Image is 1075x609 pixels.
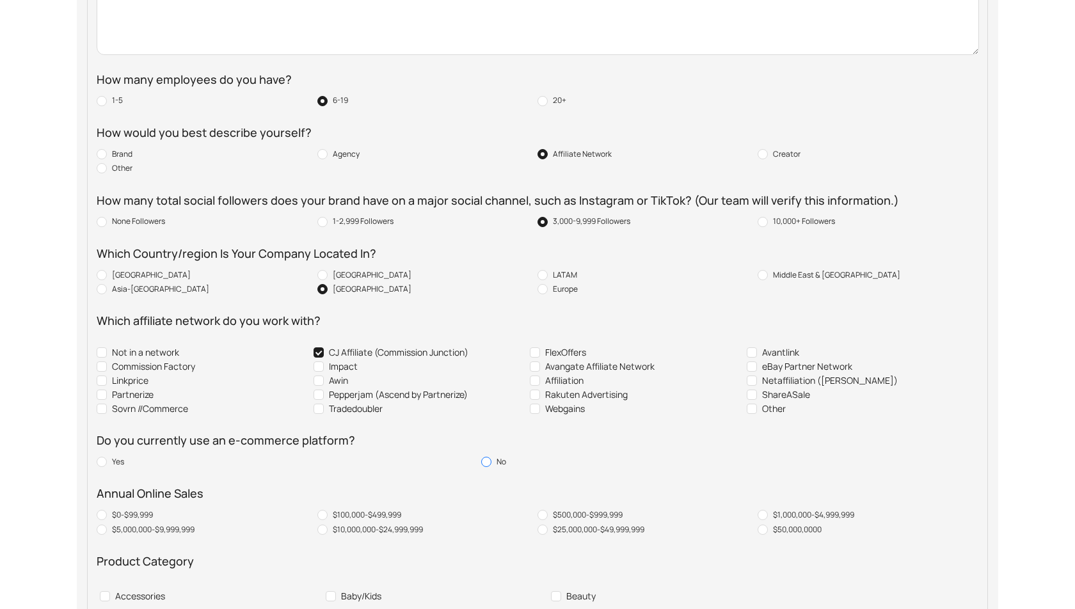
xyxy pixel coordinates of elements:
span: How would you best describe yourself? [97,123,312,142]
span: Product Category [97,552,194,571]
span: Affiliation [540,374,589,388]
span: Tradedoubler [324,402,388,416]
span: 1-2,999 Followers [328,214,399,228]
span: Brand [107,147,138,161]
span: $50,000,0000 [768,523,827,537]
span: 3,000-9,999 Followers [548,214,635,228]
span: [GEOGRAPHIC_DATA] [328,282,417,296]
span: Affiliate Network [548,147,617,161]
span: $10,000,000-$24,999,999 [328,523,428,537]
span: Agency [328,147,365,161]
span: Other [107,161,138,175]
span: None Followers [107,214,170,228]
span: Asia-[GEOGRAPHIC_DATA] [107,282,214,296]
span: How many total social followers does your brand have on a major social channel, such as Instagram... [97,191,899,210]
span: Sovrn //Commerce [107,402,193,416]
span: Netaffiliation ([PERSON_NAME]) [757,374,903,388]
span: Which Country/region Is Your Company Located In? [97,244,376,263]
span: Middle East & [GEOGRAPHIC_DATA] [768,268,905,282]
span: Annual Online Sales [97,484,203,503]
span: FlexOffers [540,345,591,360]
span: $5,000,000-$9,999,999 [107,523,200,537]
span: Avangate Affiliate Network [540,360,660,374]
span: Accessories [110,589,170,603]
span: CJ Affiliate (Commission Junction) [324,345,474,360]
span: $100,000-$499,999 [328,508,406,522]
span: Avantlink [757,345,804,360]
span: Which affiliate network do you work with? [97,312,321,330]
span: $1,000,000-$4,999,999 [768,508,859,522]
span: 6-19 [328,93,353,107]
span: eBay Partner Network [757,360,857,374]
span: 1-5 [107,93,128,107]
span: 10,000+ Followers [768,214,840,228]
span: $500,000-$999,999 [548,508,628,522]
span: Beauty [561,589,601,603]
span: Commission Factory [107,360,200,374]
span: Webgains [540,402,590,416]
span: How many employees do you have? [97,70,292,89]
span: $25,000,000-$49,999,999 [548,523,649,537]
span: Yes [107,455,129,469]
span: Awin [324,374,353,388]
span: Linkprice [107,374,154,388]
span: Rakuten Advertising [540,388,633,402]
span: 20+ [548,93,571,107]
span: Pepperjam (Ascend by Partnerize) [324,388,473,402]
span: Europe [548,282,583,296]
span: Baby/Kids [336,589,386,603]
span: Partnerize [107,388,159,402]
span: [GEOGRAPHIC_DATA] [107,268,196,282]
span: Not in a network [107,345,184,360]
span: Impact [324,360,363,374]
span: ShareASale [757,388,815,402]
span: No [491,455,511,469]
span: $0-$99,999 [107,508,158,522]
span: Do you currently use an e-commerce platform? [97,431,355,450]
span: LATAM [548,268,582,282]
span: Other [757,402,791,416]
span: Creator [768,147,806,161]
span: [GEOGRAPHIC_DATA] [328,268,417,282]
